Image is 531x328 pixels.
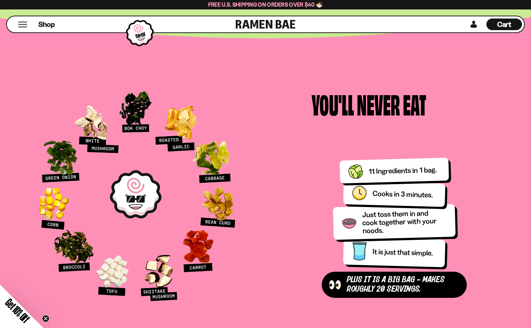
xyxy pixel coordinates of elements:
div: You'll [312,90,354,118]
div: Cooks in 3 minutes. [372,189,436,199]
span: Shop [38,20,55,29]
div: 11 Ingredients in 1 bag. [369,166,440,175]
span: Free U.S. Shipping on Orders over $40 🍜 [208,1,323,8]
div: Cart [486,16,522,32]
div: It is just that simple. [372,247,436,257]
span: Get 10% Off [3,296,32,325]
button: Mobile Menu Trigger [18,21,28,28]
button: Close teaser [42,315,49,322]
a: Shop [38,19,55,30]
div: Eat [403,90,426,118]
div: Just toss them in and cook together with your noods. [362,208,447,235]
div: Plus It is a Big Bag - makes roughly 20 servings. [347,275,460,295]
span: Cart [497,20,511,29]
div: Never [357,90,400,118]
